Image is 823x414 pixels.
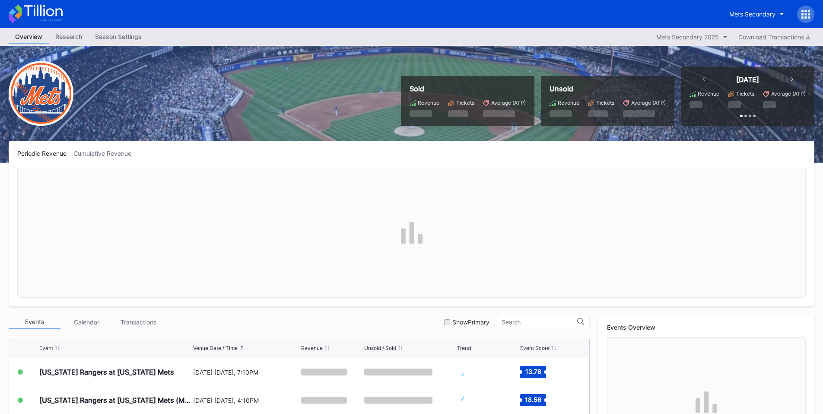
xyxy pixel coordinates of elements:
div: Calendar [60,315,112,329]
text: 13.78 [525,368,541,375]
div: Events [9,315,60,329]
a: Season Settings [89,30,148,44]
div: Mets Secondary 2025 [656,33,719,41]
div: Unsold [550,84,666,93]
div: Venue Date / Time [193,345,238,351]
button: Mets Secondary 2025 [652,31,732,43]
div: Revenue [301,345,323,351]
text: 18.56 [525,396,541,403]
div: Download Transactions [738,33,810,41]
div: Periodic Revenue [17,150,73,157]
div: Tickets [596,99,614,106]
button: Mets Secondary [723,6,791,22]
div: Tickets [736,90,754,97]
svg: Chart title [457,361,483,383]
div: Sold [410,84,526,93]
div: [DATE] [DATE], 7:10PM [193,369,299,376]
div: Average (ATP) [631,99,666,106]
div: Trend [457,345,471,351]
div: Average (ATP) [771,90,806,97]
div: Events Overview [607,324,806,331]
div: [US_STATE] Rangers at [US_STATE] Mets (Mets Alumni Classic/Mrs. Met Taxicab [GEOGRAPHIC_DATA] Giv... [39,396,191,404]
div: Event [39,345,53,351]
div: Tickets [456,99,474,106]
div: Revenue [698,90,719,97]
a: Overview [9,30,49,44]
a: Research [49,30,89,44]
div: Show Primary [452,318,489,326]
div: Season Settings [89,30,148,43]
button: Download Transactions [734,31,814,43]
div: Event Score [520,345,550,351]
div: [DATE] [736,75,759,84]
div: Cumulative Revenue [73,150,138,157]
div: Research [49,30,89,43]
div: [DATE] [DATE], 4:10PM [193,397,299,404]
svg: Chart title [457,389,483,411]
input: Search [502,319,577,326]
div: Revenue [418,99,439,106]
div: Unsold / Sold [364,345,396,351]
div: Mets Secondary [729,10,775,18]
div: Transactions [112,315,164,329]
img: New-York-Mets-Transparent.png [9,61,73,126]
div: [US_STATE] Rangers at [US_STATE] Mets [39,368,174,376]
div: Revenue [558,99,579,106]
div: Average (ATP) [491,99,526,106]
